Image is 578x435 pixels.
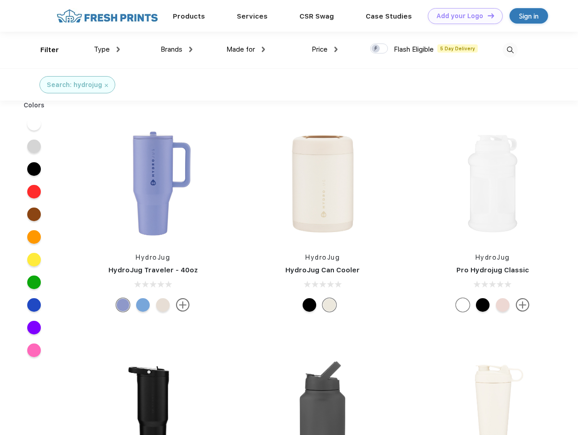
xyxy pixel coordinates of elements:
img: DT [488,13,494,18]
a: HydroJug [305,254,340,261]
a: Products [173,12,205,20]
span: Type [94,45,110,53]
div: Black [476,298,490,312]
a: Pro Hydrojug Classic [456,266,529,274]
span: Flash Eligible [394,45,434,53]
div: Sign in [519,11,539,21]
span: Brands [161,45,182,53]
img: dropdown.png [117,47,120,52]
img: more.svg [516,298,529,312]
div: Cream [156,298,170,312]
span: 5 Day Delivery [437,44,478,53]
img: more.svg [176,298,190,312]
img: dropdown.png [262,47,265,52]
div: White [456,298,470,312]
div: Pink Sand [496,298,509,312]
span: Price [312,45,328,53]
div: Colors [17,101,52,110]
img: filter_cancel.svg [105,84,108,87]
a: Sign in [509,8,548,24]
img: func=resize&h=266 [432,123,553,244]
span: Made for [226,45,255,53]
img: fo%20logo%202.webp [54,8,161,24]
a: HydroJug [475,254,510,261]
img: desktop_search.svg [503,43,518,58]
a: HydroJug Can Cooler [285,266,360,274]
div: Cream [323,298,336,312]
a: HydroJug Traveler - 40oz [108,266,198,274]
div: Filter [40,45,59,55]
img: func=resize&h=266 [262,123,383,244]
div: Peri [116,298,130,312]
div: Black [303,298,316,312]
a: HydroJug [136,254,170,261]
img: dropdown.png [334,47,338,52]
div: Add your Logo [436,12,483,20]
img: func=resize&h=266 [93,123,213,244]
img: dropdown.png [189,47,192,52]
div: Riptide [136,298,150,312]
div: Search: hydrojug [47,80,102,90]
